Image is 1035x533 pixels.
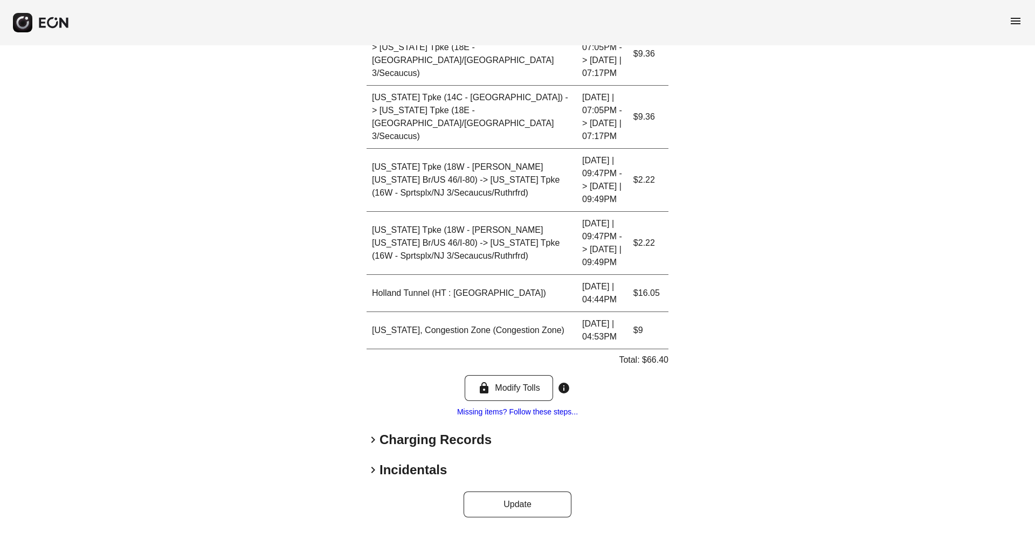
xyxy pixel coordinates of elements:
[577,312,628,349] td: [DATE] | 04:53PM
[478,382,491,394] span: lock
[577,212,628,275] td: [DATE] | 09:47PM -> [DATE] | 09:49PM
[367,463,379,476] span: keyboard_arrow_right
[577,86,628,149] td: [DATE] | 07:05PM -> [DATE] | 07:17PM
[379,461,447,479] h2: Incidentals
[557,382,570,394] span: info
[367,275,577,312] td: Holland Tunnel (HT : [GEOGRAPHIC_DATA])
[577,149,628,212] td: [DATE] | 09:47PM -> [DATE] | 09:49PM
[619,354,668,366] p: Total: $66.40
[577,275,628,312] td: [DATE] | 04:44PM
[367,312,577,349] td: [US_STATE], Congestion Zone (Congestion Zone)
[367,212,577,275] td: [US_STATE] Tpke (18W - [PERSON_NAME][US_STATE] Br/US 46/I-80) -> [US_STATE] Tpke (16W - Sprtsplx/...
[577,23,628,86] td: [DATE] | 07:05PM -> [DATE] | 07:17PM
[367,149,577,212] td: [US_STATE] Tpke (18W - [PERSON_NAME][US_STATE] Br/US 46/I-80) -> [US_STATE] Tpke (16W - Sprtsplx/...
[367,433,379,446] span: keyboard_arrow_right
[465,375,553,401] button: Modify Tolls
[367,86,577,149] td: [US_STATE] Tpke (14C - [GEOGRAPHIC_DATA]) -> [US_STATE] Tpke (18E - [GEOGRAPHIC_DATA]/[GEOGRAPHIC...
[457,407,578,416] a: Missing items? Follow these steps...
[628,312,668,349] td: $9
[628,86,668,149] td: $9.36
[628,23,668,86] td: $9.36
[628,275,668,312] td: $16.05
[628,149,668,212] td: $2.22
[367,23,577,86] td: [US_STATE] Tpke (14C - [GEOGRAPHIC_DATA]) -> [US_STATE] Tpke (18E - [GEOGRAPHIC_DATA]/[GEOGRAPHIC...
[1009,15,1022,27] span: menu
[628,212,668,275] td: $2.22
[379,431,492,448] h2: Charging Records
[464,492,571,517] button: Update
